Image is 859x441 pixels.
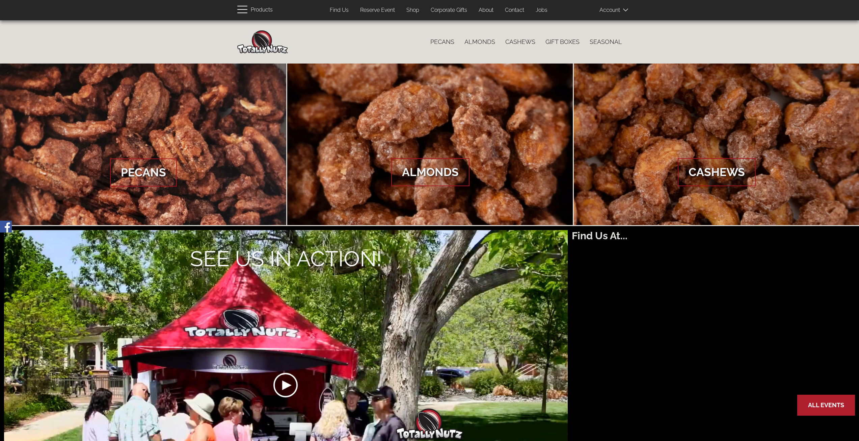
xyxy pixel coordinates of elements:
img: Home [237,30,288,53]
a: All Events [798,395,854,415]
span: Almonds [391,158,469,187]
a: Reserve Event [355,4,400,17]
a: Gift Boxes [540,35,585,49]
span: Products [251,5,273,15]
a: Corporate Gifts [426,4,472,17]
a: Seasonal [585,35,627,49]
a: Pecans [425,35,459,49]
h2: Find Us At... [572,230,855,241]
a: Contact [500,4,529,17]
a: Almonds [459,35,500,49]
a: Almonds [287,64,573,225]
a: About [474,4,499,17]
a: Shop [401,4,424,17]
span: Cashews [678,158,756,187]
img: Totally Nutz Logo [396,409,463,439]
a: Cashews [500,35,540,49]
span: Pecans [110,158,177,187]
a: Find Us [325,4,354,17]
a: Jobs [531,4,553,17]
